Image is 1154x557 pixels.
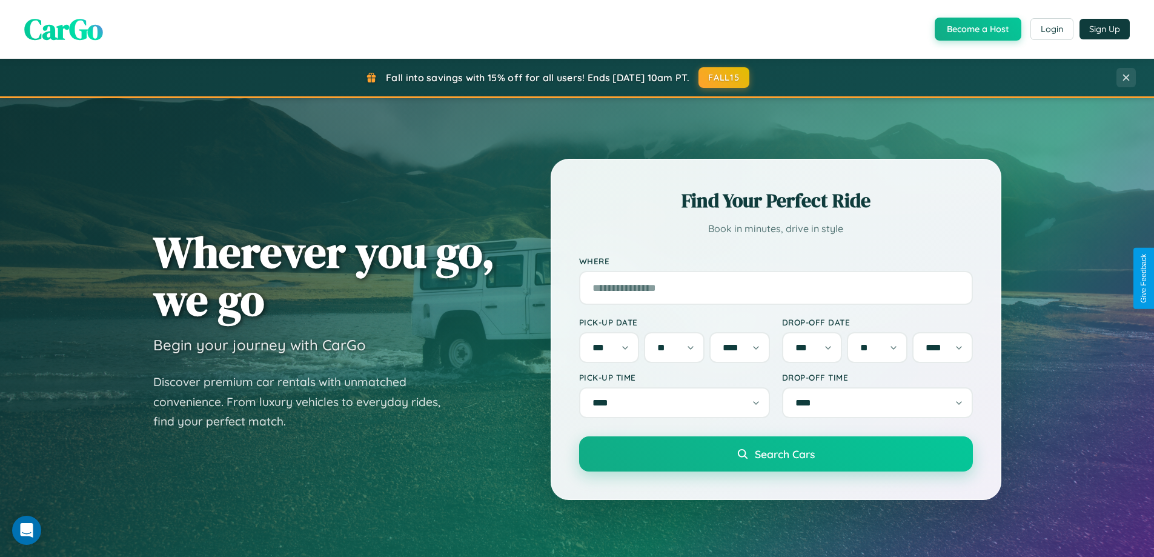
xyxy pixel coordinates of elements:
div: Open Intercom Messenger [12,516,41,545]
button: Become a Host [935,18,1021,41]
label: Pick-up Date [579,317,770,327]
h3: Begin your journey with CarGo [153,336,366,354]
label: Where [579,256,973,266]
button: Login [1030,18,1073,40]
span: Search Cars [755,447,815,461]
span: Fall into savings with 15% off for all users! Ends [DATE] 10am PT. [386,72,689,84]
button: Search Cars [579,436,973,472]
span: CarGo [24,9,103,49]
p: Book in minutes, drive in style [579,220,973,238]
button: FALL15 [698,67,749,88]
label: Drop-off Date [782,317,973,327]
button: Sign Up [1079,19,1130,39]
h2: Find Your Perfect Ride [579,187,973,214]
h1: Wherever you go, we go [153,228,495,324]
label: Drop-off Time [782,372,973,382]
label: Pick-up Time [579,372,770,382]
div: Give Feedback [1139,254,1148,303]
p: Discover premium car rentals with unmatched convenience. From luxury vehicles to everyday rides, ... [153,372,456,432]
